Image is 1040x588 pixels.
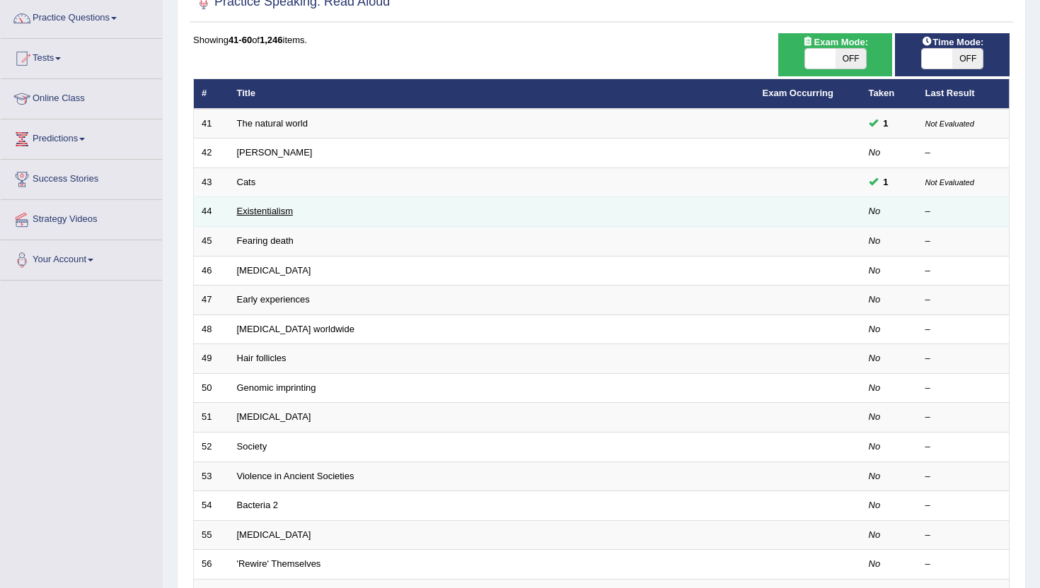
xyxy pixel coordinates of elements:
div: – [925,529,1002,542]
small: Not Evaluated [925,119,974,128]
a: Existentialism [237,206,293,216]
span: Time Mode: [915,35,989,49]
td: 48 [194,314,229,344]
td: 53 [194,461,229,491]
a: [MEDICAL_DATA] [237,265,311,276]
a: [MEDICAL_DATA] [237,411,311,422]
em: No [869,500,881,510]
div: – [925,205,1002,218]
td: 43 [194,167,229,197]
div: Show exams occurring in exams [778,33,893,76]
em: No [869,471,881,481]
a: Genomic imprinting [237,382,316,393]
span: OFF [836,49,866,69]
a: Success Stories [1,160,162,195]
td: 52 [194,432,229,461]
em: No [869,382,881,393]
a: [MEDICAL_DATA] worldwide [237,324,354,334]
em: No [869,558,881,569]
div: – [925,146,1002,160]
td: 55 [194,520,229,550]
div: – [925,235,1002,248]
div: – [925,470,1002,483]
a: Tests [1,39,162,74]
a: Strategy Videos [1,200,162,235]
div: – [925,264,1002,278]
span: You can still take this question [878,175,894,189]
em: No [869,265,881,276]
em: No [869,411,881,422]
td: 46 [194,256,229,286]
div: – [925,293,1002,307]
b: 41-60 [229,35,252,45]
a: Hair follicles [237,353,287,363]
th: Title [229,79,755,109]
td: 41 [194,109,229,139]
a: Online Class [1,79,162,114]
span: Exam Mode: [797,35,873,49]
div: – [925,558,1002,571]
td: 56 [194,550,229,580]
a: The natural world [237,118,308,129]
div: – [925,440,1002,454]
a: Bacteria 2 [237,500,279,510]
a: Your Account [1,240,162,276]
span: You can still take this question [878,116,894,131]
div: Showing of items. [193,33,1010,47]
a: [MEDICAL_DATA] [237,529,311,540]
td: 54 [194,491,229,521]
td: 49 [194,344,229,374]
em: No [869,353,881,363]
a: Violence in Ancient Societies [237,471,354,481]
div: – [925,382,1002,395]
a: Cats [237,177,256,187]
a: Early experiences [237,294,310,305]
td: 44 [194,197,229,227]
th: Taken [861,79,918,109]
div: – [925,352,1002,365]
td: 42 [194,139,229,168]
em: No [869,529,881,540]
em: No [869,294,881,305]
td: 47 [194,286,229,315]
em: No [869,324,881,334]
th: # [194,79,229,109]
a: [PERSON_NAME] [237,147,313,158]
div: – [925,411,1002,424]
a: Predictions [1,119,162,155]
a: Society [237,441,267,452]
td: 50 [194,373,229,403]
a: 'Rewire' Themselves [237,558,321,569]
a: Exam Occurring [763,88,833,98]
td: 51 [194,403,229,433]
td: 45 [194,227,229,257]
a: Fearing death [237,235,294,246]
em: No [869,147,881,158]
div: – [925,499,1002,512]
em: No [869,235,881,246]
small: Not Evaluated [925,178,974,187]
em: No [869,441,881,452]
div: – [925,323,1002,336]
b: 1,246 [260,35,283,45]
em: No [869,206,881,216]
span: OFF [952,49,983,69]
th: Last Result [918,79,1010,109]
